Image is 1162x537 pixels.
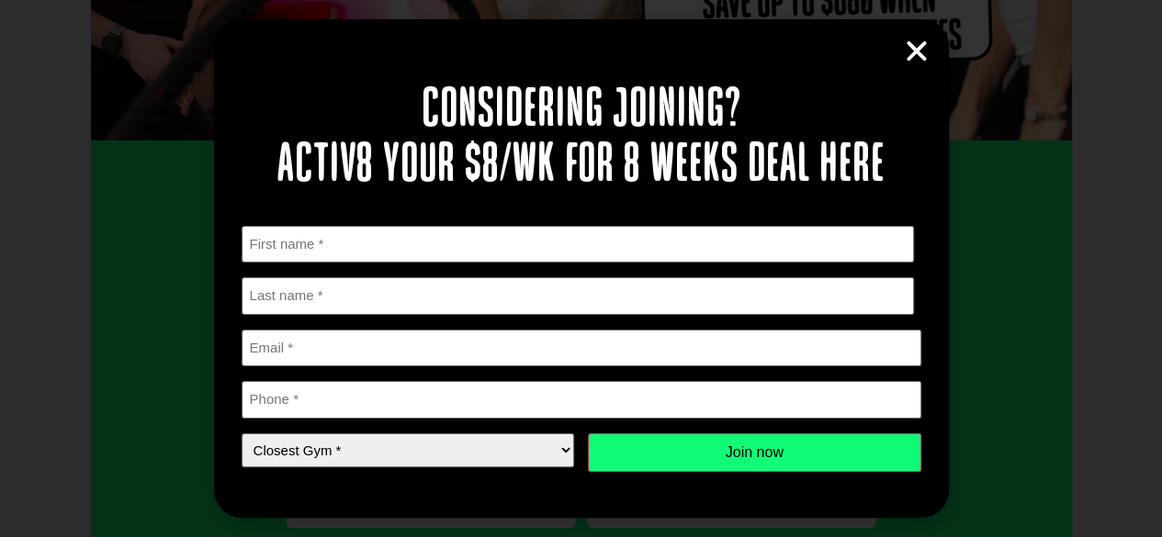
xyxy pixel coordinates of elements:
[242,226,915,263] input: First name *
[242,381,921,419] input: Phone *
[242,277,915,315] input: Last name *
[903,38,931,65] a: Close
[242,330,921,367] input: Email *
[588,433,921,472] input: Join now
[242,84,921,194] h2: Considering joining? Activ8 your $8/wk for 8 weeks deal here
